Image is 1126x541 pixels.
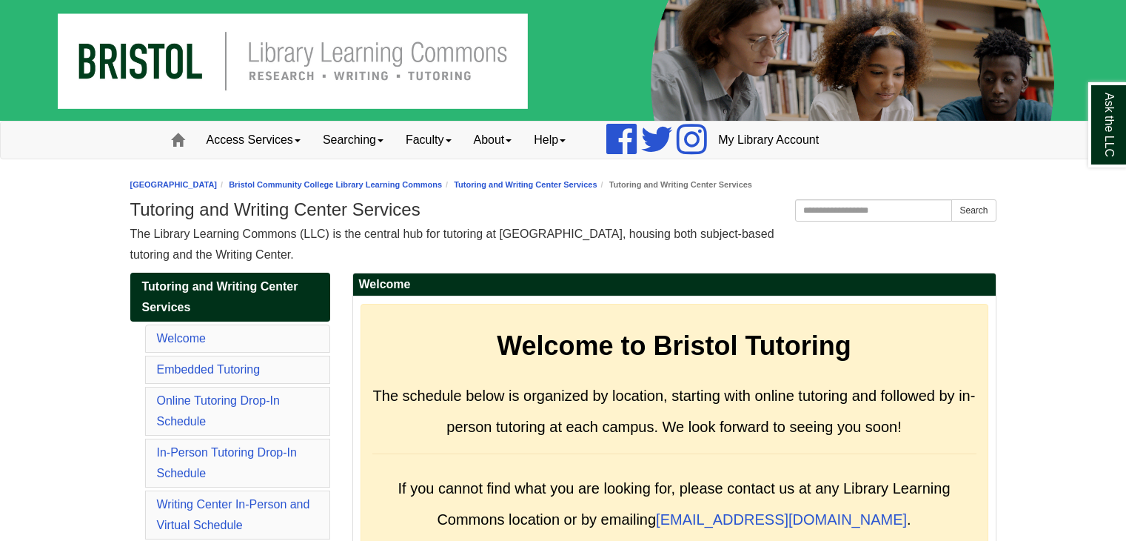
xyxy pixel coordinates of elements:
nav: breadcrumb [130,178,996,192]
span: If you cannot find what you are looking for, please contact us at any Library Learning Commons lo... [398,480,950,528]
a: Welcome [157,332,206,345]
a: Searching [312,122,395,159]
a: Embedded Tutoring [157,363,261,376]
span: Tutoring and Writing Center Services [142,280,298,313]
h1: Tutoring and Writing Center Services [130,199,996,220]
h2: Welcome [353,273,996,296]
strong: Welcome to Bristol Tutoring [497,331,851,361]
button: Search [951,199,996,222]
a: [EMAIL_ADDRESS][DOMAIN_NAME] [656,511,907,528]
li: Tutoring and Writing Center Services [597,178,752,192]
span: The Library Learning Commons (LLC) is the central hub for tutoring at [GEOGRAPHIC_DATA], housing ... [130,228,774,261]
a: Bristol Community College Library Learning Commons [229,180,442,189]
a: My Library Account [707,122,830,159]
a: Access Services [195,122,312,159]
a: Online Tutoring Drop-In Schedule [157,394,280,428]
a: [GEOGRAPHIC_DATA] [130,180,218,189]
a: In-Person Tutoring Drop-In Schedule [157,446,297,479]
a: About [463,122,523,159]
a: Help [523,122,577,159]
a: Tutoring and Writing Center Services [130,273,330,322]
a: Faculty [395,122,463,159]
a: Writing Center In-Person and Virtual Schedule [157,498,310,531]
a: Tutoring and Writing Center Services [454,180,597,189]
span: The schedule below is organized by location, starting with online tutoring and followed by in-per... [373,388,976,435]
